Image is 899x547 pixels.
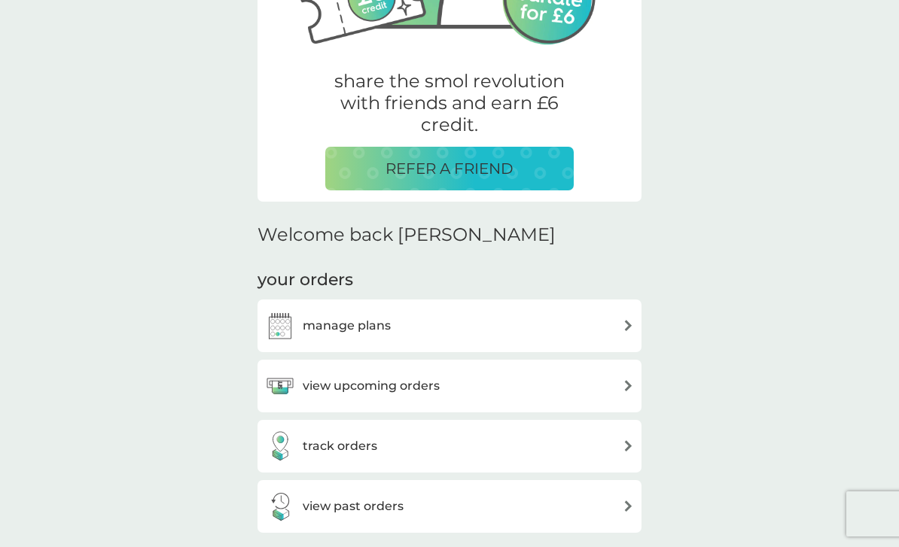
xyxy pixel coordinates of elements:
[325,147,574,190] button: REFER A FRIEND
[623,500,634,512] img: arrow right
[303,497,404,516] h3: view past orders
[258,269,353,292] h3: your orders
[623,440,634,451] img: arrow right
[258,224,556,246] h2: Welcome back [PERSON_NAME]
[623,380,634,391] img: arrow right
[303,316,391,336] h3: manage plans
[303,436,377,456] h3: track orders
[325,71,574,135] p: share the smol revolution with friends and earn £6 credit.
[386,157,513,181] p: REFER A FRIEND
[623,320,634,331] img: arrow right
[303,376,440,396] h3: view upcoming orders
